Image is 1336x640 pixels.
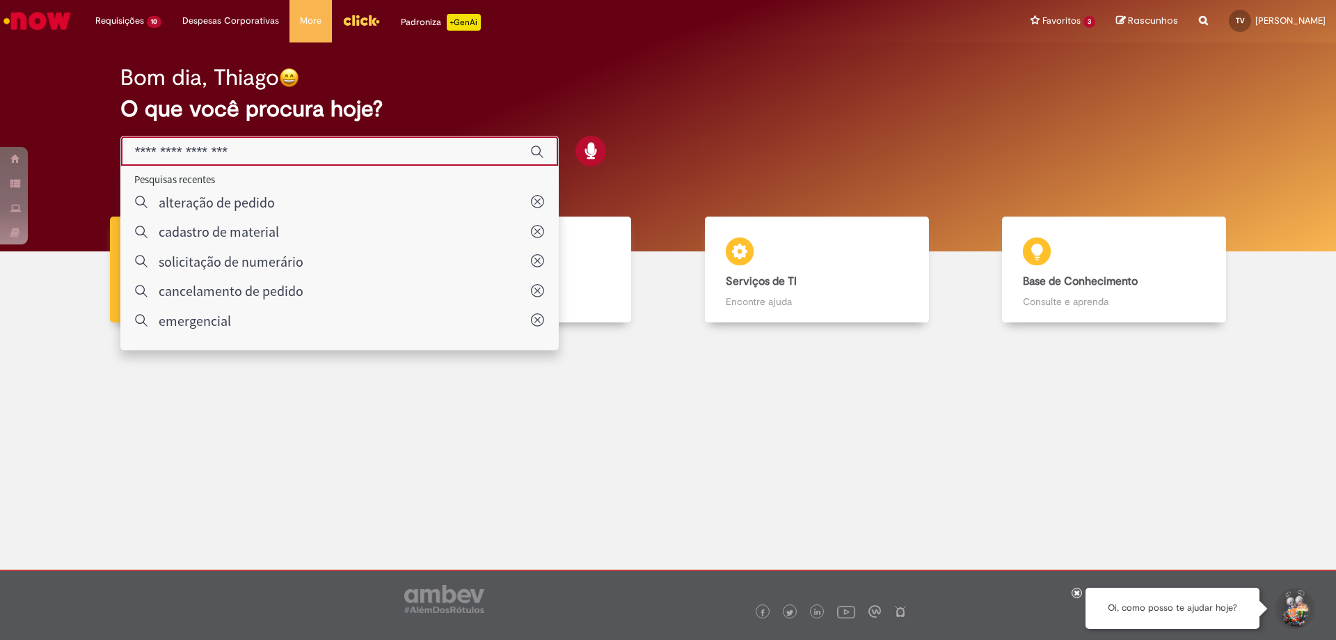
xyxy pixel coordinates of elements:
[1128,14,1178,27] span: Rascunhos
[1023,274,1138,288] b: Base de Conhecimento
[120,65,279,90] h2: Bom dia, Thiago
[1273,588,1315,630] button: Iniciar Conversa de Suporte
[726,274,797,288] b: Serviços de TI
[120,97,1216,121] h2: O que você procura hoje?
[966,217,1264,323] a: Base de Conhecimento Consulte e aprenda
[1083,16,1095,28] span: 3
[1085,588,1259,629] div: Oi, como posso te ajudar hoje?
[300,14,321,28] span: More
[279,68,299,88] img: happy-face.png
[447,14,481,31] p: +GenAi
[1,7,73,35] img: ServiceNow
[182,14,279,28] span: Despesas Corporativas
[73,217,371,323] a: Tirar dúvidas Tirar dúvidas com Lupi Assist e Gen Ai
[868,605,881,618] img: logo_footer_workplace.png
[342,10,380,31] img: click_logo_yellow_360x200.png
[1116,15,1178,28] a: Rascunhos
[401,14,481,31] div: Padroniza
[147,16,161,28] span: 10
[786,609,793,616] img: logo_footer_twitter.png
[1023,295,1205,309] p: Consulte e aprenda
[1042,14,1081,28] span: Favoritos
[759,609,766,616] img: logo_footer_facebook.png
[1255,15,1326,26] span: [PERSON_NAME]
[1236,16,1245,25] span: TV
[404,585,484,613] img: logo_footer_ambev_rotulo_gray.png
[726,295,908,309] p: Encontre ajuda
[837,602,855,621] img: logo_footer_youtube.png
[814,609,821,617] img: logo_footer_linkedin.png
[894,605,907,618] img: logo_footer_naosei.png
[95,14,144,28] span: Requisições
[668,217,966,323] a: Serviços de TI Encontre ajuda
